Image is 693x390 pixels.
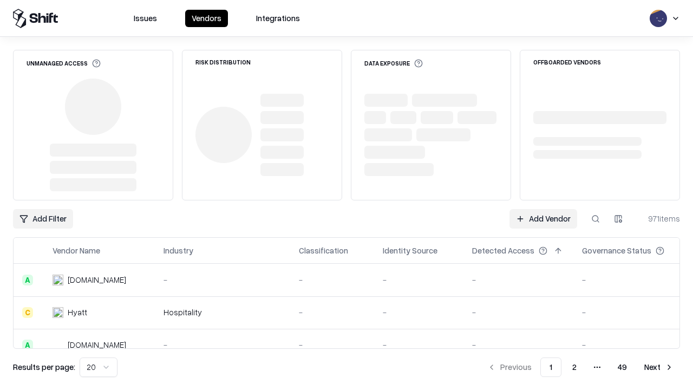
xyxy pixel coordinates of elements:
div: Hospitality [164,307,282,318]
div: A [22,340,33,350]
div: Industry [164,245,193,256]
div: Identity Source [383,245,437,256]
div: [DOMAIN_NAME] [68,274,126,285]
div: - [383,307,455,318]
div: - [383,339,455,350]
img: intrado.com [53,275,63,285]
div: - [164,339,282,350]
div: A [22,275,33,285]
div: Hyatt [68,307,87,318]
div: - [472,339,565,350]
div: - [299,339,365,350]
button: Integrations [250,10,306,27]
div: Classification [299,245,348,256]
button: Issues [127,10,164,27]
div: [DOMAIN_NAME] [68,339,126,350]
div: C [22,307,33,318]
div: Vendor Name [53,245,100,256]
div: - [164,274,282,285]
button: 2 [564,357,585,377]
button: Vendors [185,10,228,27]
div: Risk Distribution [195,59,251,65]
div: - [582,274,682,285]
button: Next [638,357,680,377]
div: Governance Status [582,245,651,256]
nav: pagination [481,357,680,377]
div: Data Exposure [364,59,423,68]
div: - [582,339,682,350]
div: - [299,307,365,318]
div: 971 items [637,213,680,224]
button: 1 [540,357,561,377]
button: 49 [609,357,636,377]
img: primesec.co.il [53,340,63,350]
div: - [299,274,365,285]
div: - [582,307,682,318]
div: Unmanaged Access [27,59,101,68]
div: Offboarded Vendors [533,59,601,65]
div: - [472,274,565,285]
img: Hyatt [53,307,63,318]
div: - [472,307,565,318]
div: - [383,274,455,285]
button: Add Filter [13,209,73,229]
p: Results per page: [13,361,75,373]
div: Detected Access [472,245,534,256]
a: Add Vendor [509,209,577,229]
